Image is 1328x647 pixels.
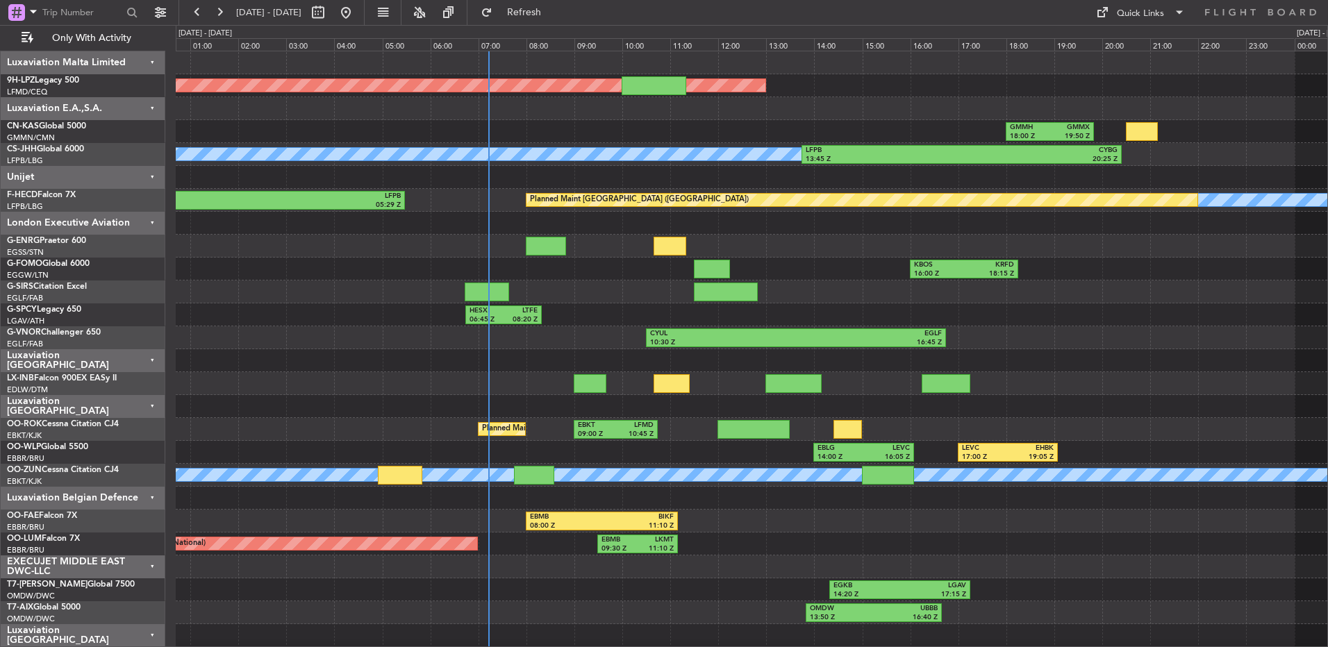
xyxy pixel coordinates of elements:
[7,260,42,268] span: G-FOMO
[7,316,44,326] a: LGAV/ATH
[36,33,147,43] span: Only With Activity
[601,512,674,522] div: BIKF
[1049,123,1090,133] div: GMMX
[874,613,938,623] div: 16:40 Z
[7,247,44,258] a: EGSS/STN
[42,2,122,23] input: Trip Number
[7,374,117,383] a: LX-INBFalcon 900EX EASy II
[7,580,135,589] a: T7-[PERSON_NAME]Global 7500
[7,466,42,474] span: OO-ZUN
[7,443,41,451] span: OO-WLP
[7,122,39,131] span: CN-KAS
[574,38,622,51] div: 09:00
[7,339,43,349] a: EGLF/FAB
[7,603,81,612] a: T7-AIXGlobal 5000
[7,420,42,428] span: OO-ROK
[7,260,90,268] a: G-FOMOGlobal 6000
[178,201,401,210] div: 05:29 Z
[474,1,558,24] button: Refresh
[482,419,644,439] div: Planned Maint Kortrijk-[GEOGRAPHIC_DATA]
[601,544,638,554] div: 09:30 Z
[7,453,44,464] a: EBBR/BRU
[7,420,119,428] a: OO-ROKCessna Citation CJ4
[179,28,232,40] div: [DATE] - [DATE]
[7,603,33,612] span: T7-AIX
[833,590,899,600] div: 14:20 Z
[7,545,44,555] a: EBBR/BRU
[1117,7,1164,21] div: Quick Links
[7,476,42,487] a: EBKT/KJK
[7,591,55,601] a: OMDW/DWC
[15,27,151,49] button: Only With Activity
[7,201,43,212] a: LFPB/LBG
[616,430,654,439] div: 10:45 Z
[1089,1,1192,24] button: Quick Links
[601,521,674,531] div: 11:10 Z
[7,328,41,337] span: G-VNOR
[900,581,966,591] div: LGAV
[1010,132,1050,142] div: 18:00 Z
[7,145,37,153] span: CS-JHH
[601,535,638,545] div: EBMB
[833,581,899,591] div: EGKB
[962,444,1008,453] div: LEVC
[578,421,616,430] div: EBKT
[530,512,602,522] div: EBMB
[1008,444,1054,453] div: EHBK
[874,604,938,614] div: UBBB
[7,237,40,245] span: G-ENRG
[7,305,37,314] span: G-SPCY
[238,38,286,51] div: 02:00
[863,38,911,51] div: 15:00
[638,544,674,554] div: 11:10 Z
[718,38,766,51] div: 12:00
[334,38,382,51] div: 04:00
[7,512,77,520] a: OO-FAEFalcon 7X
[616,421,654,430] div: LFMD
[810,613,874,623] div: 13:50 Z
[914,269,964,279] div: 16:00 Z
[814,38,862,51] div: 14:00
[1008,453,1054,462] div: 19:05 Z
[479,38,526,51] div: 07:00
[526,38,574,51] div: 08:00
[962,146,1118,156] div: CYBG
[530,190,749,210] div: Planned Maint [GEOGRAPHIC_DATA] ([GEOGRAPHIC_DATA])
[864,444,910,453] div: LEVC
[914,260,964,270] div: KBOS
[7,283,33,291] span: G-SIRS
[958,38,1006,51] div: 17:00
[7,76,35,85] span: 9H-LPZ
[7,237,86,245] a: G-ENRGPraetor 600
[7,443,88,451] a: OO-WLPGlobal 5500
[911,38,958,51] div: 16:00
[806,155,962,165] div: 13:45 Z
[470,315,504,325] div: 06:45 Z
[7,305,81,314] a: G-SPCYLegacy 650
[578,430,616,439] div: 09:00 Z
[7,283,87,291] a: G-SIRSCitation Excel
[7,580,88,589] span: T7-[PERSON_NAME]
[806,146,962,156] div: LFPB
[7,293,43,303] a: EGLF/FAB
[900,590,966,600] div: 17:15 Z
[1049,132,1090,142] div: 19:50 Z
[383,38,431,51] div: 05:00
[7,512,39,520] span: OO-FAE
[817,444,863,453] div: EBLG
[7,466,119,474] a: OO-ZUNCessna Citation CJ4
[864,453,910,462] div: 16:05 Z
[7,156,43,166] a: LFPB/LBG
[7,374,34,383] span: LX-INB
[470,306,504,316] div: HESX
[7,145,84,153] a: CS-JHHGlobal 6000
[964,269,1014,279] div: 18:15 Z
[7,430,42,441] a: EBKT/KJK
[1010,123,1050,133] div: GMMH
[1054,38,1102,51] div: 19:00
[766,38,814,51] div: 13:00
[7,191,38,199] span: F-HECD
[7,133,55,143] a: GMMN/CMN
[7,191,76,199] a: F-HECDFalcon 7X
[7,522,44,532] a: EBBR/BRU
